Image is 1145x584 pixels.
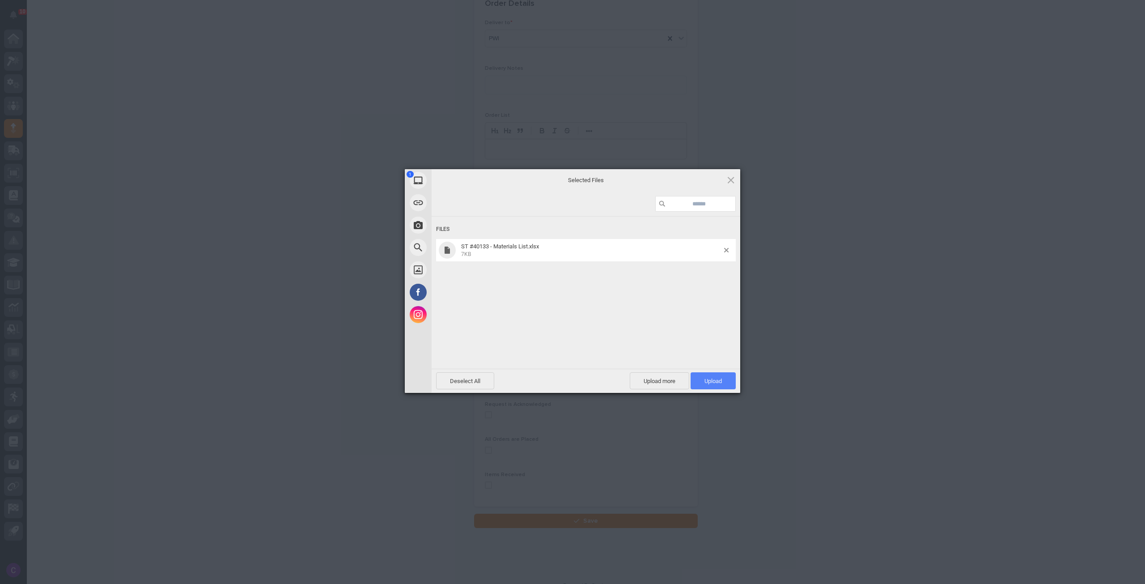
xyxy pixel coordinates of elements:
[458,243,724,258] span: ST #40133 - Materials List.xlsx
[496,176,675,184] span: Selected Files
[405,169,512,192] div: My Device
[704,378,722,384] span: Upload
[436,221,736,238] div: Files
[726,175,736,185] span: Click here or hit ESC to close picker
[405,214,512,236] div: Take Photo
[407,171,414,178] span: 1
[405,281,512,303] div: Facebook
[461,243,539,250] span: ST #40133 - Materials List.xlsx
[691,372,736,389] span: Upload
[630,372,689,389] span: Upload more
[436,372,494,389] span: Deselect All
[405,236,512,259] div: Web Search
[405,192,512,214] div: Link (URL)
[405,303,512,326] div: Instagram
[461,251,471,257] span: 7KB
[405,259,512,281] div: Unsplash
